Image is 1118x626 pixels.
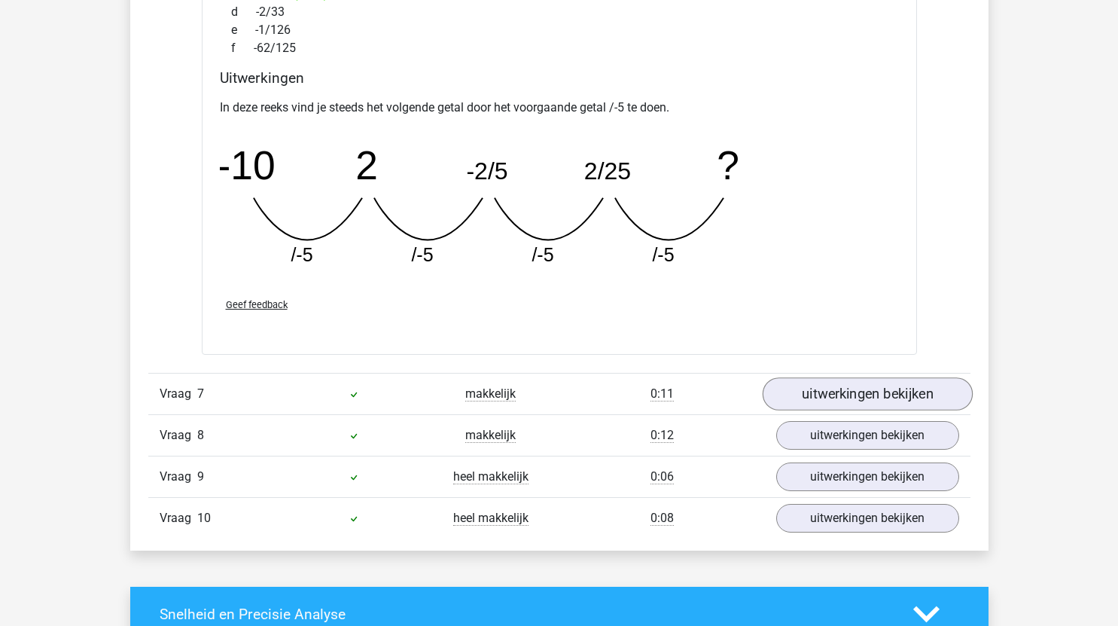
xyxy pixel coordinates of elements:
h4: Snelheid en Precisie Analyse [160,606,891,623]
a: uitwerkingen bekijken [776,463,959,491]
span: Vraag [160,509,197,527]
span: 8 [197,428,204,442]
span: d [231,3,256,21]
h4: Uitwerkingen [220,69,899,87]
span: makkelijk [465,428,516,443]
span: 10 [197,511,211,525]
span: Vraag [160,426,197,444]
a: uitwerkingen bekijken [776,421,959,450]
tspan: 2 [355,143,378,188]
tspan: -10 [217,143,275,188]
span: makkelijk [465,386,516,402]
span: 9 [197,469,204,484]
span: Geef feedback [226,299,288,310]
tspan: /-5 [532,244,553,265]
tspan: 2/25 [583,157,630,185]
span: 0:08 [650,511,674,526]
span: e [231,21,255,39]
tspan: /-5 [411,244,433,265]
div: -2/33 [220,3,899,21]
span: 7 [197,386,204,401]
div: -1/126 [220,21,899,39]
tspan: /-5 [652,244,674,265]
span: Vraag [160,468,197,486]
tspan: ? [717,143,739,188]
tspan: -2/5 [466,157,507,185]
div: -62/125 [220,39,899,57]
span: Vraag [160,385,197,403]
span: 0:06 [650,469,674,484]
span: heel makkelijk [453,469,529,484]
a: uitwerkingen bekijken [762,377,972,411]
a: uitwerkingen bekijken [776,504,959,533]
span: 0:11 [650,386,674,402]
p: In deze reeks vind je steeds het volgende getal door het voorgaande getal /-5 te doen. [220,99,899,117]
tspan: /-5 [291,244,312,265]
span: f [231,39,254,57]
span: heel makkelijk [453,511,529,526]
span: 0:12 [650,428,674,443]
